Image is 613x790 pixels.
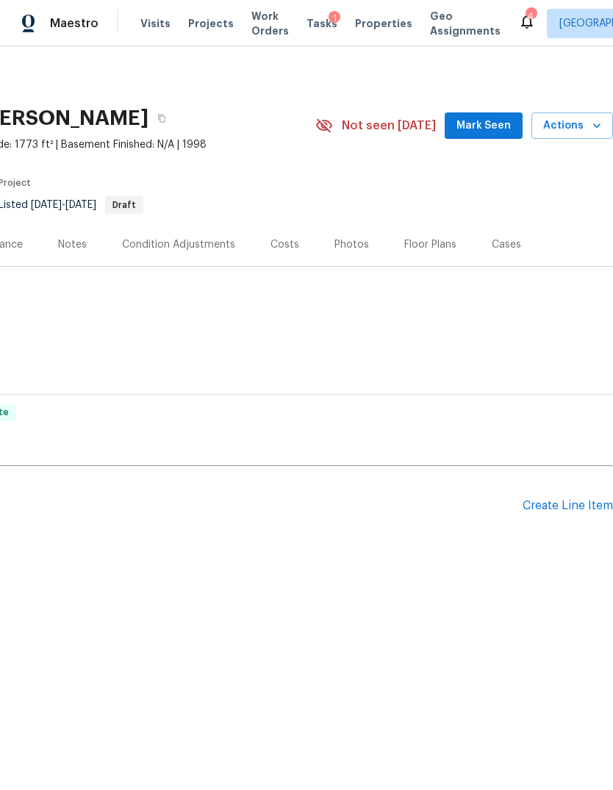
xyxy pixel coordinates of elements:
[430,9,501,38] span: Geo Assignments
[329,11,340,26] div: 1
[140,16,171,31] span: Visits
[445,112,523,140] button: Mark Seen
[107,201,142,209] span: Draft
[188,16,234,31] span: Projects
[355,16,412,31] span: Properties
[523,499,613,513] div: Create Line Item
[31,200,62,210] span: [DATE]
[270,237,299,252] div: Costs
[58,237,87,252] div: Notes
[492,237,521,252] div: Cases
[122,237,235,252] div: Condition Adjustments
[31,200,96,210] span: -
[531,112,613,140] button: Actions
[334,237,369,252] div: Photos
[404,237,456,252] div: Floor Plans
[456,117,511,135] span: Mark Seen
[148,105,175,132] button: Copy Address
[65,200,96,210] span: [DATE]
[342,118,436,133] span: Not seen [DATE]
[50,16,98,31] span: Maestro
[306,18,337,29] span: Tasks
[251,9,289,38] span: Work Orders
[543,117,601,135] span: Actions
[526,9,536,24] div: 4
